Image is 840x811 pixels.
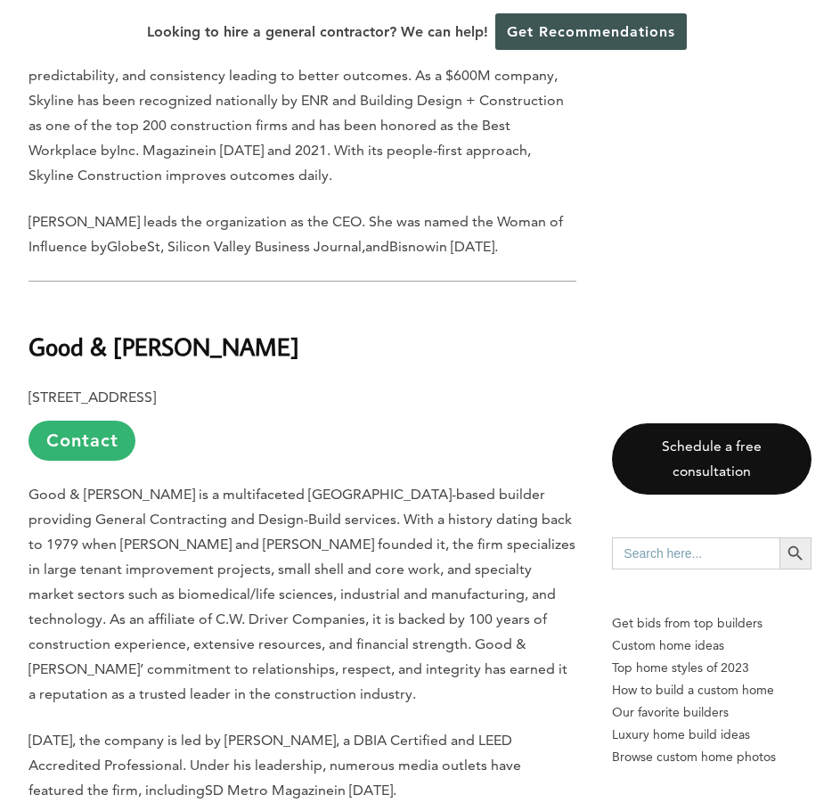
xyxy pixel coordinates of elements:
p: Get bids from top builders [612,612,811,635]
b: [STREET_ADDRESS] [29,389,156,405]
span: Bisnow [389,238,436,255]
span: in [DATE] and 2021. With its people-first approach, Skyline Construction improves outcomes daily. [29,142,531,184]
input: Search here... [612,537,779,569]
iframe: Drift Widget Chat Controller [498,683,819,790]
svg: Search [786,544,805,563]
span: [DATE], the company is led by [PERSON_NAME], a DBIA Certified and LEED Accredited Professional. U... [29,732,521,799]
span: in [DATE]. [436,238,498,255]
b: Good & [PERSON_NAME] [29,331,299,362]
span: [PERSON_NAME] leads the organization as the CEO. She was named the Woman of Influence by [29,213,563,255]
span: SD Metro Magazine [205,782,334,799]
a: Custom home ideas [612,635,811,657]
a: Schedule a free consultation [612,423,811,495]
a: Top home styles of 2023 [612,657,811,679]
span: and [365,238,389,255]
span: in [DATE]. [334,782,396,799]
a: Contact [29,421,135,461]
a: Get Recommendations [495,13,687,50]
span: Good & [PERSON_NAME] is a multifaceted [GEOGRAPHIC_DATA]-based builder providing General Contract... [29,486,575,702]
a: How to build a custom home [612,679,811,701]
span: GlobeSt, Silicon Valley Business Journal, [107,238,365,255]
span: Inc. Magazine [117,142,205,159]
